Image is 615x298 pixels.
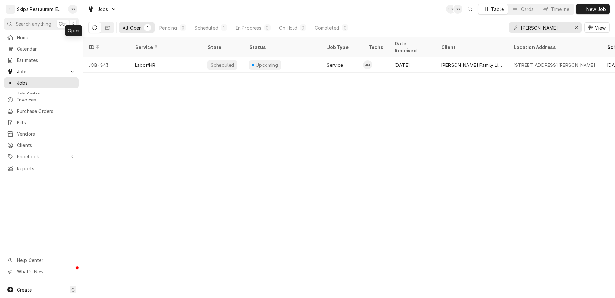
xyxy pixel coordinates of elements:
[4,77,79,88] a: Jobs
[17,79,76,86] span: Jobs
[4,128,79,139] a: Vendors
[4,255,79,266] a: Go to Help Center
[17,108,76,114] span: Purchase Orders
[446,5,455,14] div: SS
[4,18,79,30] button: Search anythingCtrlK
[4,43,79,54] a: Calendar
[585,6,607,13] span: New Job
[59,20,67,27] span: Ctrl
[343,24,347,31] div: 0
[266,24,269,31] div: 0
[135,44,196,51] div: Service
[249,44,315,51] div: Status
[85,4,119,15] a: Go to Jobs
[389,57,436,73] div: [DATE]
[4,151,79,162] a: Go to Pricebook
[4,66,79,77] a: Go to Jobs
[571,22,582,33] button: Erase input
[72,20,75,27] span: K
[4,32,79,43] a: Home
[4,89,79,100] a: Job Series
[88,44,123,51] div: ID
[584,22,610,33] button: View
[17,57,76,64] span: Estimates
[68,5,77,14] div: SS
[17,142,76,149] span: Clients
[551,6,569,13] div: Timeline
[222,24,226,31] div: 1
[17,287,32,292] span: Create
[17,268,75,275] span: What's New
[6,5,15,14] div: Skips Restaurant Equipment's Avatar
[159,24,177,31] div: Pending
[363,60,372,69] div: Jason Marroquin's Avatar
[4,106,79,116] a: Purchase Orders
[4,140,79,150] a: Clients
[327,62,343,68] div: Service
[576,4,610,14] button: New Job
[181,24,185,31] div: 0
[6,5,15,14] div: S
[441,44,502,51] div: Client
[368,44,384,51] div: Techs
[17,119,76,126] span: Bills
[123,24,142,31] div: All Open
[4,266,79,277] a: Go to What's New
[521,22,569,33] input: Keyword search
[491,6,504,13] div: Table
[521,6,534,13] div: Cards
[301,24,305,31] div: 0
[83,57,130,73] div: JOB-843
[453,5,462,14] div: SS
[363,60,372,69] div: JM
[17,68,66,75] span: Jobs
[236,24,262,31] div: In Progress
[465,4,475,14] button: Open search
[4,117,79,128] a: Bills
[453,5,462,14] div: Shan Skipper's Avatar
[17,34,76,41] span: Home
[279,24,297,31] div: On Hold
[441,62,503,68] div: [PERSON_NAME] Family Limited Partnership
[210,62,235,68] div: Scheduled
[514,44,595,51] div: Location Address
[17,153,66,160] span: Pricebook
[394,40,429,54] div: Date Received
[17,91,76,98] span: Job Series
[65,25,82,36] div: Open
[17,257,75,264] span: Help Center
[594,24,607,31] span: View
[4,55,79,66] a: Estimates
[68,5,77,14] div: Shan Skipper's Avatar
[446,5,455,14] div: Shan Skipper's Avatar
[4,163,79,174] a: Reports
[17,130,76,137] span: Vendors
[16,20,51,27] span: Search anything
[17,96,76,103] span: Invoices
[255,62,279,68] div: Upcoming
[17,45,76,52] span: Calendar
[97,6,108,13] span: Jobs
[195,24,218,31] div: Scheduled
[4,94,79,105] a: Invoices
[71,286,75,293] span: C
[17,6,65,13] div: Skips Restaurant Equipment
[327,44,358,51] div: Job Type
[146,24,149,31] div: 1
[315,24,339,31] div: Completed
[207,44,239,51] div: State
[17,165,76,172] span: Reports
[514,62,596,68] div: [STREET_ADDRESS][PERSON_NAME]
[135,62,155,68] div: Labor/HR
